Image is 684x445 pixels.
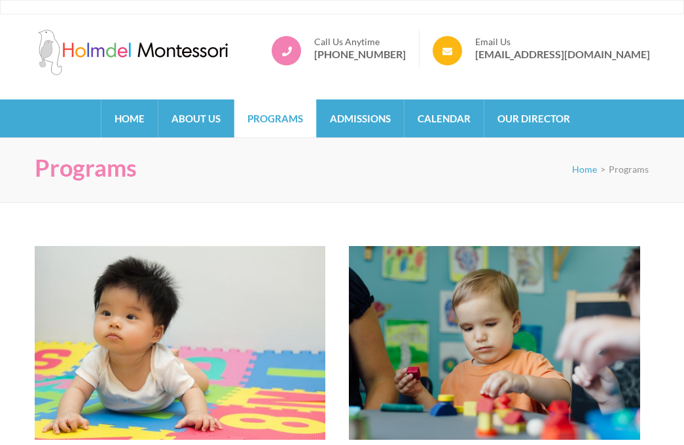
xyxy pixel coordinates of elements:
a: Home [101,99,158,137]
a: Our Director [484,99,583,137]
span: > [600,164,605,175]
a: Calendar [405,99,484,137]
a: Home [572,164,597,175]
a: Admissions [317,99,404,137]
a: [EMAIL_ADDRESS][DOMAIN_NAME] [475,48,650,61]
span: Email Us [475,36,650,48]
span: Call Us Anytime [314,36,406,48]
img: Holmdel Montessori School [35,29,231,75]
a: About Us [158,99,234,137]
h1: Programs [35,154,137,182]
a: [PHONE_NUMBER] [314,48,406,61]
a: Programs [234,99,316,137]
